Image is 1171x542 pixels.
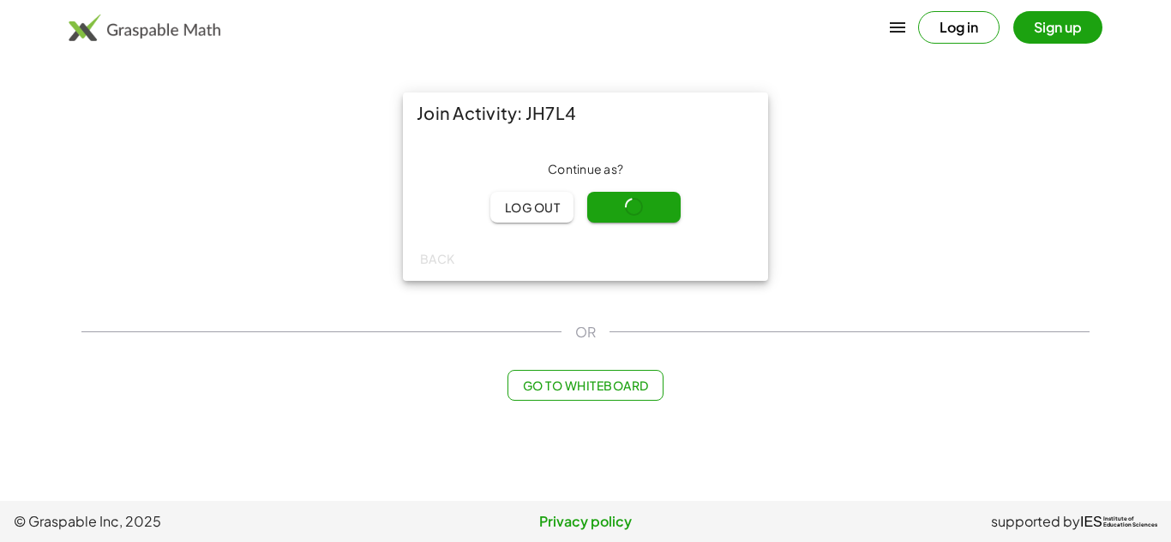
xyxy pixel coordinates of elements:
span: Institute of Education Sciences [1103,516,1157,528]
span: Log out [504,200,560,215]
button: Log in [918,11,1000,44]
a: Privacy policy [395,511,777,532]
button: Go to Whiteboard [507,370,663,401]
div: Continue as ? [417,161,754,178]
div: Join Activity: JH7L4 [403,92,768,134]
button: Log out [490,192,573,223]
a: IESInstitute ofEducation Sciences [1080,511,1157,532]
span: IES [1080,514,1102,530]
span: OR [575,322,596,342]
span: supported by [991,511,1080,532]
span: © Graspable Inc, 2025 [14,511,395,532]
button: Sign up [1013,11,1102,44]
span: Go to Whiteboard [522,378,648,393]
